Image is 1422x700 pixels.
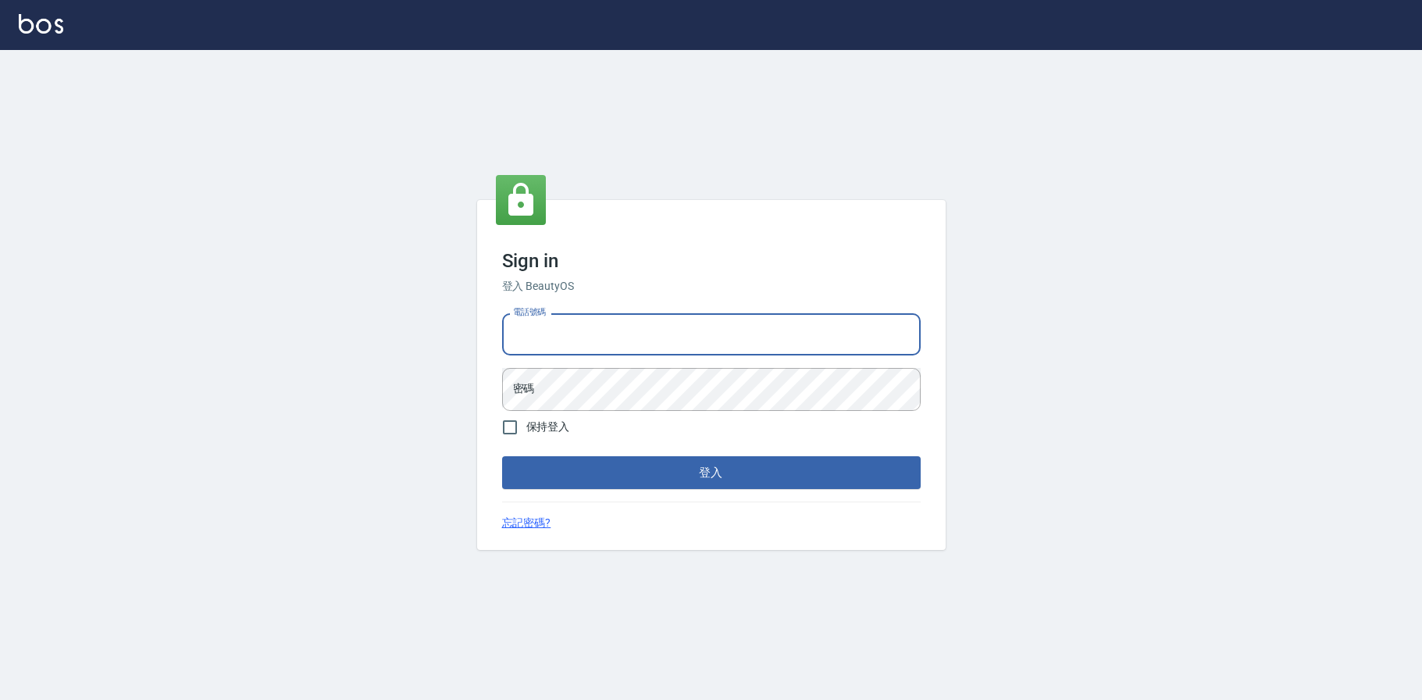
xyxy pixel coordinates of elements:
[502,515,551,531] a: 忘記密碼?
[502,456,921,489] button: 登入
[526,419,570,435] span: 保持登入
[513,306,546,318] label: 電話號碼
[502,250,921,272] h3: Sign in
[19,14,63,34] img: Logo
[502,278,921,295] h6: 登入 BeautyOS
